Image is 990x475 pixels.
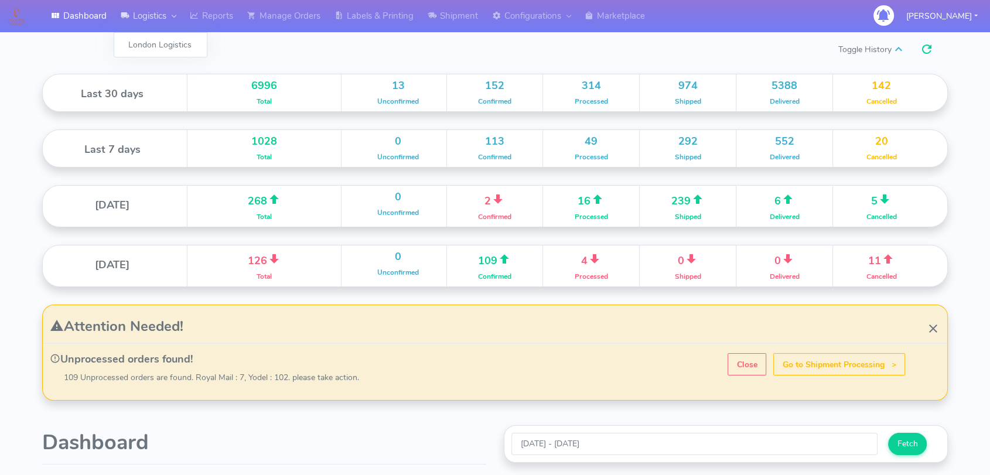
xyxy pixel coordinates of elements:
h6: Shipped [648,153,727,161]
h6: Cancelled [842,153,921,161]
h6: Processed [552,273,630,281]
h4: 5 [842,192,921,207]
h6: Total [196,213,332,221]
h6: Total [196,153,332,161]
h6: Shipped [648,98,727,105]
h4: 0 [648,251,727,267]
h6: Total [196,273,332,281]
h6: Shipped [648,273,727,281]
h4: 239 [648,192,727,207]
h4: 109 [456,251,534,267]
strong: Go to Shipment Processing > [783,359,896,370]
h4: 0 [359,251,438,263]
h4: 16 [552,192,630,207]
h4: 314 [552,80,630,92]
h4: 113 [456,136,534,148]
h4: 6 [745,192,824,207]
h6: Processed [552,153,630,161]
h6: Confirmed [456,98,534,105]
h4: 5388 [745,80,824,92]
h4: 20 [842,136,921,148]
h4: 268 [196,192,332,207]
h4: 4 [552,251,630,267]
h4: 2 [456,192,534,207]
h4: 126 [196,251,332,267]
h6: Delivered [745,273,824,281]
input: Pick the Date Range [511,433,878,455]
h4: 49 [552,136,630,148]
h4: 292 [648,136,727,148]
strong: Close [737,359,757,370]
h6: Processed [552,98,630,105]
h6: Unconfirmed [359,269,438,276]
h4: Last 7 days [46,144,178,156]
button: Close [728,353,766,375]
h4: 552 [745,136,824,148]
h6: Delivered [745,153,824,161]
h6: Unconfirmed [359,153,438,161]
h6: Total [196,98,332,105]
h4: 13 [359,80,438,92]
h1: Dashboard [42,431,486,455]
h4: 0 [359,136,438,148]
h4: [DATE] [46,200,178,211]
h4: 11 [842,251,921,267]
h6: Processed [552,213,630,221]
h6: Delivered [745,98,824,105]
span: Toggle History [838,39,948,60]
h4: 0 [745,251,824,267]
h6: Delivered [745,213,824,221]
h6: Unconfirmed [359,209,438,217]
h6: Unconfirmed [359,98,438,105]
p: 109 Unprocessed orders are found. Royal Mail : 7, Yodel : 102. please take action. [64,371,947,384]
h4: 0 [359,192,438,203]
a: London Logistics [114,35,207,54]
h4: [DATE] [46,259,178,271]
h6: Cancelled [842,213,921,221]
h4: Unprocessed orders found! [50,353,947,365]
h4: Last 30 days [46,88,178,100]
h4: 974 [648,80,727,92]
h6: Confirmed [456,273,534,281]
h6: Confirmed [456,213,534,221]
h6: Cancelled [842,273,921,281]
h4: 142 [842,80,921,92]
h6: Cancelled [842,98,921,105]
button: Go to Shipment Processing > [773,353,905,375]
h4: 6996 [196,80,332,92]
h6: Confirmed [456,153,534,161]
button: [PERSON_NAME] [897,4,986,28]
h3: Attention Needed! [50,318,947,334]
button: Fetch [888,433,927,455]
h4: 1028 [196,136,332,148]
h4: 152 [456,80,534,92]
h6: Shipped [648,213,727,221]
